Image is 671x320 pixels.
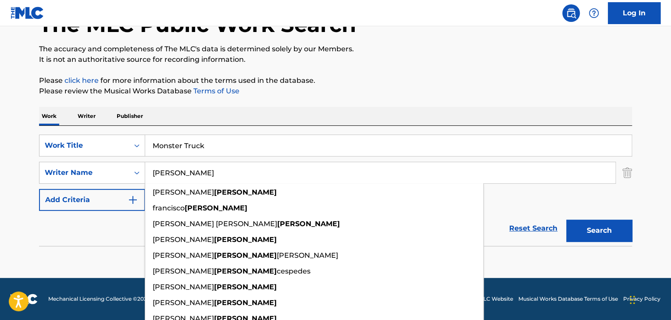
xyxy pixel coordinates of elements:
form: Search Form [39,135,632,246]
img: help [589,8,599,18]
a: click here [64,76,99,85]
span: [PERSON_NAME] [153,299,214,307]
span: [PERSON_NAME] [277,251,338,260]
span: francisco [153,204,185,212]
a: Musical Works Database Terms of Use [518,295,618,303]
a: Privacy Policy [623,295,660,303]
strong: [PERSON_NAME] [214,235,277,244]
span: [PERSON_NAME] [153,251,214,260]
strong: [PERSON_NAME] [214,299,277,307]
p: Writer [75,107,98,125]
button: Search [566,220,632,242]
p: Please for more information about the terms used in the database. [39,75,632,86]
span: [PERSON_NAME] [153,283,214,291]
img: MLC Logo [11,7,44,19]
a: Reset Search [505,219,562,238]
p: It is not an authoritative source for recording information. [39,54,632,65]
p: Publisher [114,107,146,125]
strong: [PERSON_NAME] [277,220,340,228]
span: cespedes [277,267,311,275]
span: [PERSON_NAME] [153,267,214,275]
p: Please review the Musical Works Database [39,86,632,96]
p: Work [39,107,59,125]
span: [PERSON_NAME] [153,235,214,244]
div: Work Title [45,140,124,151]
span: [PERSON_NAME] [PERSON_NAME] [153,220,277,228]
img: search [566,8,576,18]
a: The MLC Website [468,295,513,303]
img: logo [11,294,38,304]
iframe: Chat Widget [627,278,671,320]
div: Help [585,4,603,22]
img: Delete Criterion [622,162,632,184]
strong: [PERSON_NAME] [185,204,247,212]
a: Log In [608,2,660,24]
strong: [PERSON_NAME] [214,188,277,196]
strong: [PERSON_NAME] [214,267,277,275]
span: [PERSON_NAME] [153,188,214,196]
strong: [PERSON_NAME] [214,251,277,260]
div: Writer Name [45,167,124,178]
span: Mechanical Licensing Collective © 2025 [48,295,150,303]
button: Add Criteria [39,189,145,211]
strong: [PERSON_NAME] [214,283,277,291]
a: Terms of Use [192,87,239,95]
a: Public Search [562,4,580,22]
p: The accuracy and completeness of The MLC's data is determined solely by our Members. [39,44,632,54]
div: Drag [630,287,635,313]
img: 9d2ae6d4665cec9f34b9.svg [128,195,138,205]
